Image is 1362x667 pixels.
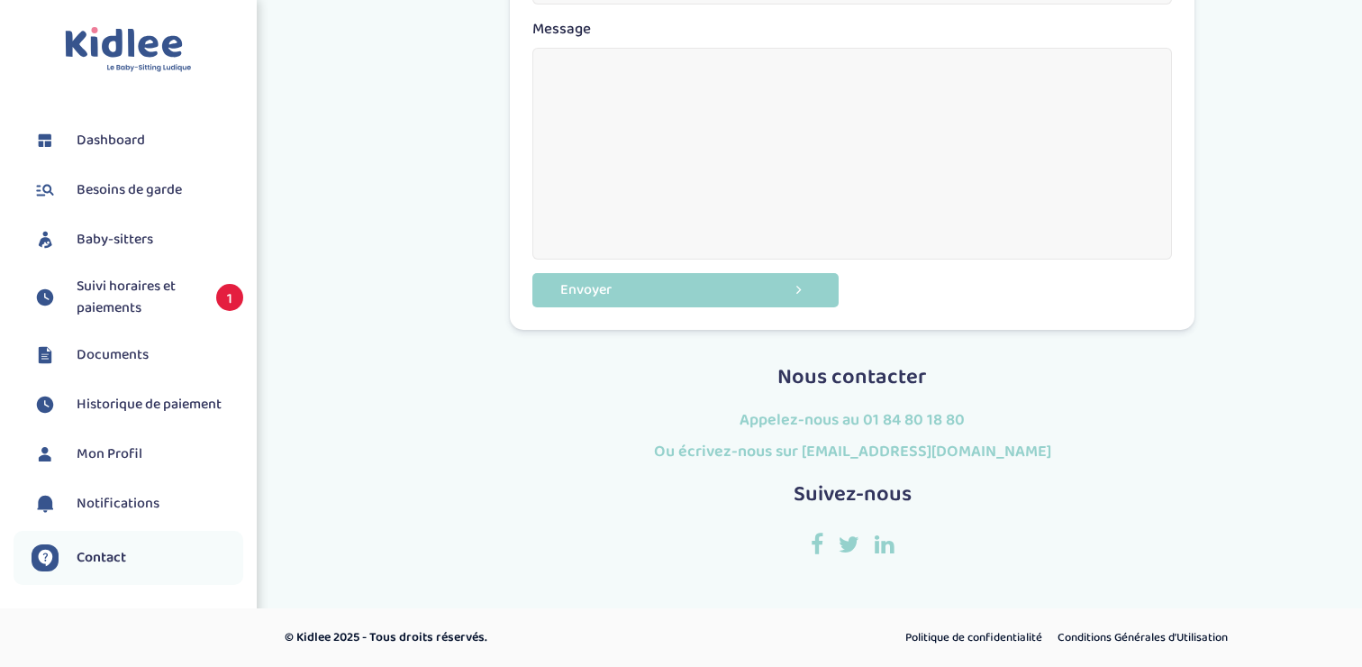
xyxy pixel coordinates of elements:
[77,443,142,465] span: Mon Profil
[32,441,243,468] a: Mon Profil
[77,547,126,569] span: Contact
[32,391,59,418] img: suivihoraire.svg
[32,177,59,204] img: besoin.svg
[77,130,145,151] span: Dashboard
[32,342,243,369] a: Documents
[32,177,243,204] a: Besoins de garde
[510,412,1194,430] h4: Appelez-nous au 01 84 80 18 80
[32,391,243,418] a: Historique de paiement
[77,179,182,201] span: Besoins de garde
[32,490,243,517] a: Notifications
[532,273,839,306] button: Envoyer
[1051,626,1234,650] a: Conditions Générales d’Utilisation
[32,544,59,571] img: contact.svg
[77,276,198,319] span: Suivi horaires et paiements
[32,544,243,571] a: Contact
[216,284,243,311] span: 1
[510,366,1194,389] h2: Nous contacter
[77,229,153,251] span: Baby-sitters
[32,226,243,253] a: Baby-sitters
[32,127,59,154] img: dashboard.svg
[77,344,149,366] span: Documents
[32,127,243,154] a: Dashboard
[285,628,758,647] p: © Kidlee 2025 - Tous droits réservés.
[77,493,159,515] span: Notifications
[32,226,59,253] img: babysitters.svg
[65,27,192,73] img: logo.svg
[32,342,59,369] img: documents.svg
[510,483,1194,507] h2: Suivez-nous
[32,284,59,311] img: suivihoraire.svg
[899,626,1049,650] a: Politique de confidentialité
[32,441,59,468] img: profil.svg
[32,490,59,517] img: notification.svg
[532,18,591,41] label: Message
[32,276,243,319] a: Suivi horaires et paiements 1
[510,443,1194,461] h4: Ou écrivez-nous sur [EMAIL_ADDRESS][DOMAIN_NAME]
[77,394,222,416] span: Historique de paiement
